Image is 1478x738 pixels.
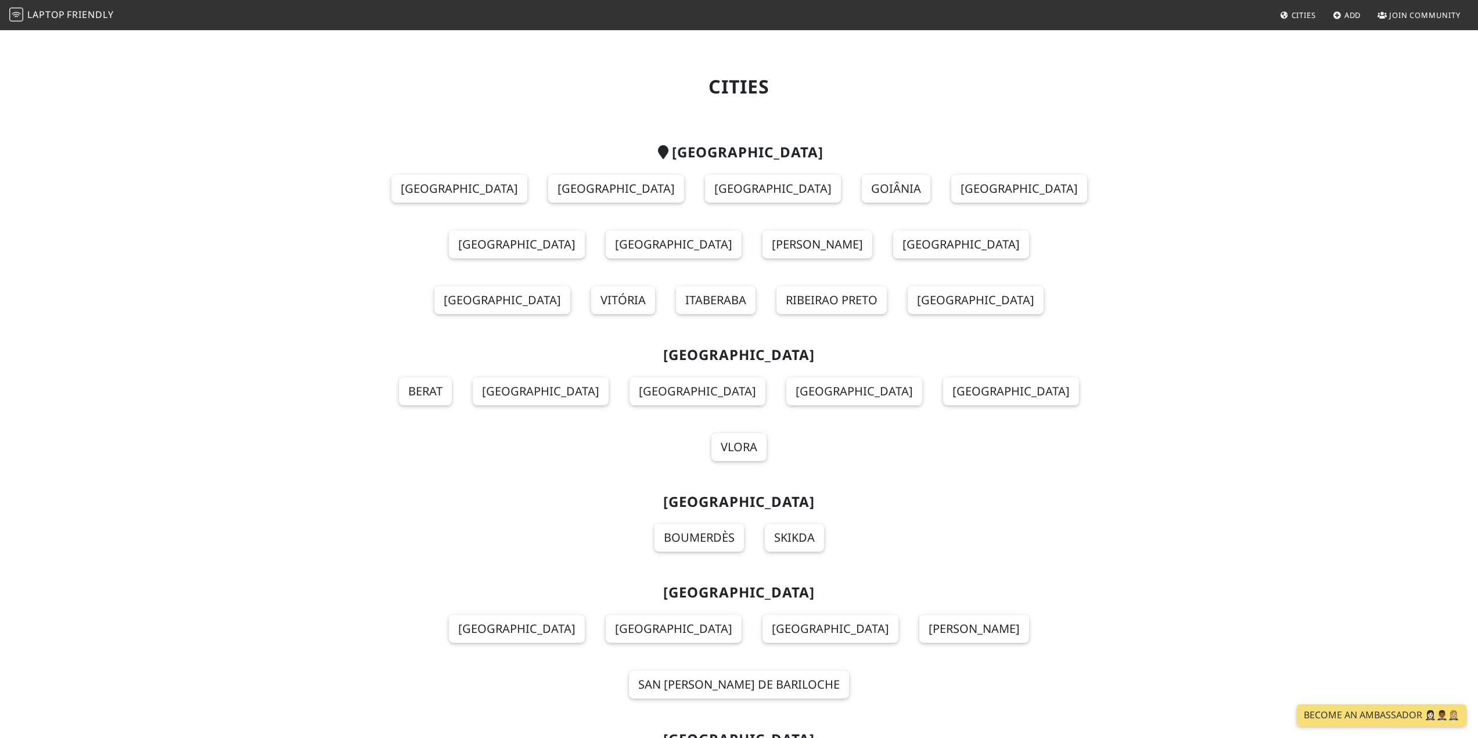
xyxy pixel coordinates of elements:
[676,286,756,314] a: Itaberaba
[391,175,527,203] a: [GEOGRAPHIC_DATA]
[548,175,684,203] a: [GEOGRAPHIC_DATA]
[655,524,744,552] a: Boumerdès
[763,615,898,643] a: [GEOGRAPHIC_DATA]
[1292,10,1316,20] span: Cities
[908,286,1044,314] a: [GEOGRAPHIC_DATA]
[363,75,1116,98] h1: Cities
[591,286,655,314] a: Vitória
[1328,5,1366,26] a: Add
[862,175,930,203] a: Goiânia
[363,494,1116,510] h2: [GEOGRAPHIC_DATA]
[786,377,922,405] a: [GEOGRAPHIC_DATA]
[27,8,65,21] span: Laptop
[943,377,1079,405] a: [GEOGRAPHIC_DATA]
[606,615,742,643] a: [GEOGRAPHIC_DATA]
[449,615,585,643] a: [GEOGRAPHIC_DATA]
[449,231,585,258] a: [GEOGRAPHIC_DATA]
[765,524,824,552] a: Skikda
[711,433,767,461] a: Vlora
[893,231,1029,258] a: [GEOGRAPHIC_DATA]
[1373,5,1465,26] a: Join Community
[1297,704,1466,726] a: Become an Ambassador 🤵🏻‍♀️🤵🏾‍♂️🤵🏼‍♀️
[705,175,841,203] a: [GEOGRAPHIC_DATA]
[363,144,1116,161] h2: [GEOGRAPHIC_DATA]
[1344,10,1361,20] span: Add
[951,175,1087,203] a: [GEOGRAPHIC_DATA]
[473,377,609,405] a: [GEOGRAPHIC_DATA]
[363,584,1116,601] h2: [GEOGRAPHIC_DATA]
[763,231,872,258] a: [PERSON_NAME]
[9,5,114,26] a: LaptopFriendly LaptopFriendly
[363,347,1116,363] h2: [GEOGRAPHIC_DATA]
[919,615,1029,643] a: [PERSON_NAME]
[1389,10,1461,20] span: Join Community
[434,286,570,314] a: [GEOGRAPHIC_DATA]
[399,377,452,405] a: Berat
[629,671,849,699] a: San [PERSON_NAME] de Bariloche
[1275,5,1321,26] a: Cities
[9,8,23,21] img: LaptopFriendly
[606,231,742,258] a: [GEOGRAPHIC_DATA]
[630,377,765,405] a: [GEOGRAPHIC_DATA]
[776,286,887,314] a: Ribeirao Preto
[67,8,113,21] span: Friendly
